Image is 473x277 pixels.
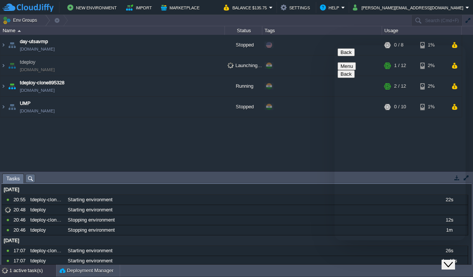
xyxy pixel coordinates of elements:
[28,205,65,215] div: tdeploy
[20,79,64,87] a: tdeploy-clone895328
[28,256,65,266] div: tdeploy
[7,97,17,117] img: AMDAwAAAACH5BAEAAAAALAAAAAABAAEAAAICRAEAOw==
[68,217,115,223] span: Stopping environment
[442,247,466,270] iframe: chat widget
[420,35,445,55] div: 1%
[13,195,28,205] div: 20:55
[225,76,262,96] div: Running
[6,174,20,183] span: Tasks
[3,15,40,25] button: Env Groups
[335,45,466,240] iframe: chat widget
[224,3,269,12] button: Balance $135.75
[20,87,55,94] a: [DOMAIN_NAME]
[68,258,113,264] span: Starting environment
[3,3,54,12] img: CloudJiffy
[20,100,31,107] a: UMP
[394,35,403,55] div: 0 / 8
[0,76,6,96] img: AMDAwAAAACH5BAEAAAAALAAAAAABAAEAAAICRAEAOw==
[225,26,262,35] div: Status
[68,247,113,254] span: Starting environment
[431,256,467,266] div: 4m 10s
[431,246,467,256] div: 26s
[281,3,312,12] button: Settings
[2,185,468,195] div: [DATE]
[382,26,461,35] div: Usage
[20,45,55,53] a: [DOMAIN_NAME]
[28,246,65,256] div: tdeploy-clone895328
[228,63,262,68] span: Launching...
[28,195,65,205] div: tdeploy-clone895328
[13,256,28,266] div: 17:07
[28,215,65,225] div: tdeploy-clone895328
[13,215,28,225] div: 20:46
[126,3,154,12] button: Import
[68,207,113,213] span: Starting environment
[28,225,65,235] div: tdeploy
[263,26,382,35] div: Tags
[68,196,113,203] span: Starting environment
[20,38,48,45] a: day-utsavmp
[0,55,6,76] img: AMDAwAAAACH5BAEAAAAALAAAAAABAAEAAAICRAEAOw==
[353,3,466,12] button: [PERSON_NAME][EMAIL_ADDRESS][DOMAIN_NAME]
[320,3,341,12] button: Help
[161,3,202,12] button: Marketplace
[20,58,36,66] a: tdeploy
[13,246,28,256] div: 17:07
[59,267,113,274] button: Deployment Manager
[225,35,262,55] div: Stopped
[7,35,17,55] img: AMDAwAAAACH5BAEAAAAALAAAAAABAAEAAAICRAEAOw==
[7,76,17,96] img: AMDAwAAAACH5BAEAAAAALAAAAAABAAEAAAICRAEAOw==
[7,55,17,76] img: AMDAwAAAACH5BAEAAAAALAAAAAABAAEAAAICRAEAOw==
[0,35,6,55] img: AMDAwAAAACH5BAEAAAAALAAAAAABAAEAAAICRAEAOw==
[20,66,55,73] a: [DOMAIN_NAME]
[13,225,28,235] div: 20:46
[0,97,6,117] img: AMDAwAAAACH5BAEAAAAALAAAAAABAAEAAAICRAEAOw==
[2,236,468,246] div: [DATE]
[9,265,56,277] div: 1 active task(s)
[225,97,262,117] div: Stopped
[13,205,28,215] div: 20:48
[68,227,115,234] span: Stopping environment
[1,26,225,35] div: Name
[67,3,119,12] button: New Environment
[18,30,21,32] img: AMDAwAAAACH5BAEAAAAALAAAAAABAAEAAAICRAEAOw==
[20,107,55,115] a: [DOMAIN_NAME]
